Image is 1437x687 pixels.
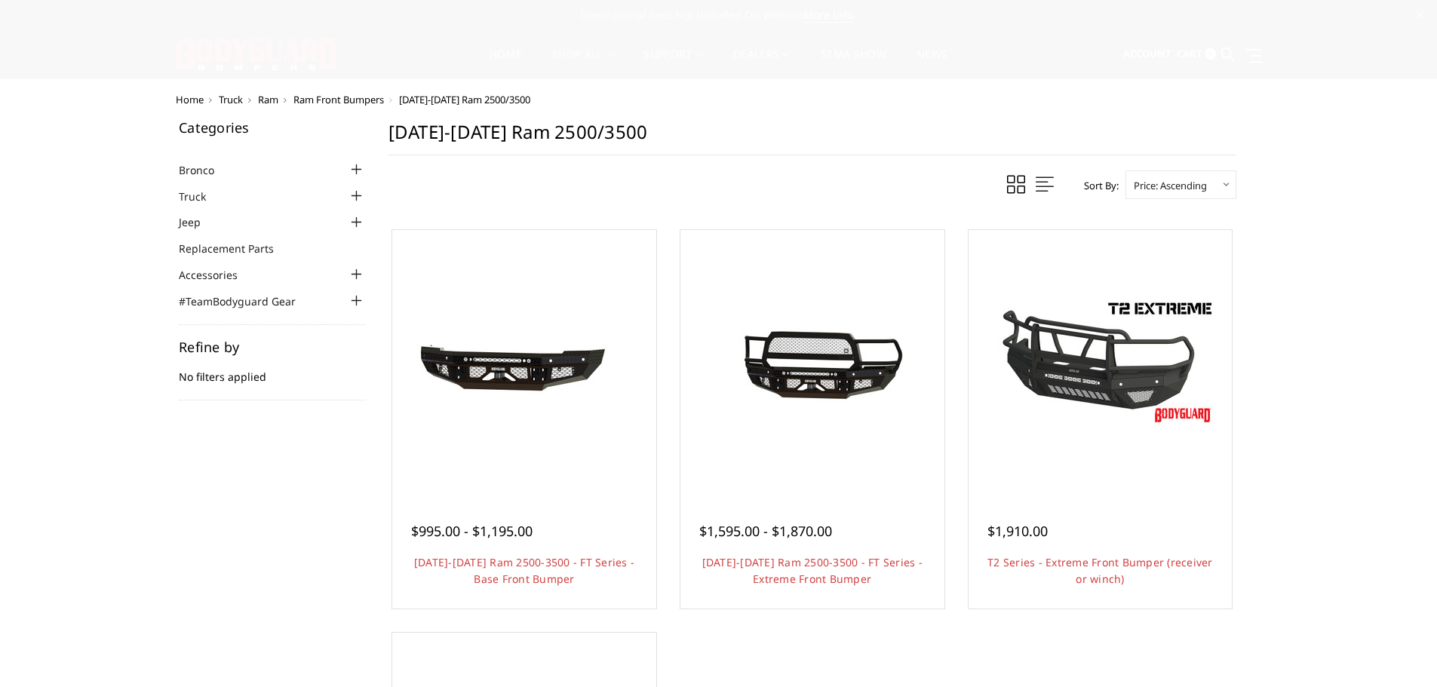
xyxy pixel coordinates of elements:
[388,121,1236,155] h1: [DATE]-[DATE] Ram 2500/3500
[293,93,384,106] a: Ram Front Bumpers
[803,8,853,23] a: More Info
[490,49,522,78] a: Home
[699,522,832,540] span: $1,595.00 - $1,870.00
[179,267,256,283] a: Accessories
[179,189,225,204] a: Truck
[414,555,634,586] a: [DATE]-[DATE] Ram 2500-3500 - FT Series - Base Front Bumper
[1205,48,1216,60] span: 0
[258,93,278,106] a: Ram
[179,340,366,354] h5: Refine by
[179,241,293,256] a: Replacement Parts
[399,93,530,106] span: [DATE]-[DATE] Ram 2500/3500
[733,49,791,78] a: Dealers
[1177,34,1216,75] a: Cart 0
[1123,47,1171,60] span: Account
[643,49,703,78] a: Support
[411,522,533,540] span: $995.00 - $1,195.00
[1177,47,1202,60] span: Cart
[179,121,366,134] h5: Categories
[702,555,923,586] a: [DATE]-[DATE] Ram 2500-3500 - FT Series - Extreme Front Bumper
[176,93,204,106] a: Home
[917,49,947,78] a: News
[396,234,652,490] a: 2010-2018 Ram 2500-3500 - FT Series - Base Front Bumper 2010-2018 Ram 2500-3500 - FT Series - Bas...
[179,340,366,400] div: No filters applied
[179,214,220,230] a: Jeep
[821,49,886,78] a: SEMA Show
[972,234,1229,490] a: T2 Series - Extreme Front Bumper (receiver or winch) T2 Series - Extreme Front Bumper (receiver o...
[176,38,338,70] img: BODYGUARD BUMPERS
[179,293,315,309] a: #TeamBodyguard Gear
[179,162,233,178] a: Bronco
[987,522,1048,540] span: $1,910.00
[684,234,941,490] a: 2010-2018 Ram 2500-3500 - FT Series - Extreme Front Bumper 2010-2018 Ram 2500-3500 - FT Series - ...
[552,49,613,78] a: shop all
[1076,174,1119,197] label: Sort By:
[1123,34,1171,75] a: Account
[219,93,243,106] a: Truck
[987,555,1213,586] a: T2 Series - Extreme Front Bumper (receiver or winch)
